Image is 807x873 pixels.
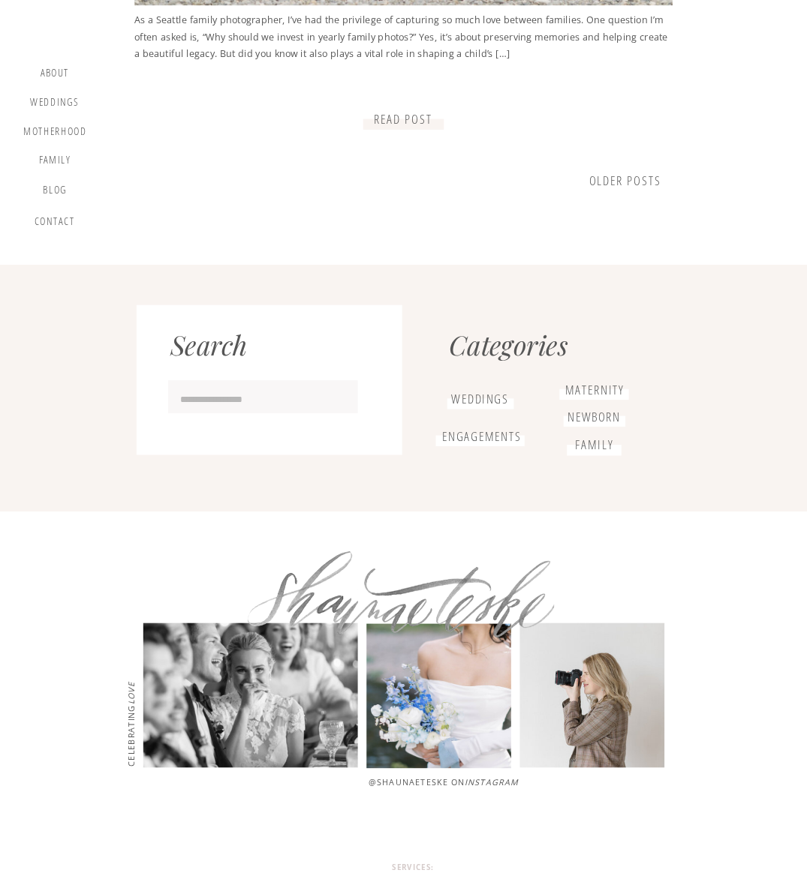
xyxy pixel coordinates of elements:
[29,153,80,170] a: Family
[134,12,673,63] p: As a Seattle family photographer, I’ve had the privilege of capturing so much love between famili...
[170,328,399,363] p: Search
[32,215,77,233] a: contact
[369,775,632,788] p: @shaunaeteske on
[447,391,513,406] a: weddings
[23,125,86,140] a: motherhood
[392,862,433,872] b: services:
[125,682,137,704] i: love
[589,172,661,189] a: older Posts
[564,382,625,397] a: maternity
[575,437,613,452] a: family
[29,95,80,112] a: Weddings
[465,777,518,788] i: instagram
[124,625,137,766] a: celebratinglove
[368,112,438,128] a: READ post
[124,625,137,766] p: celebrating
[35,184,75,202] a: blog
[369,775,632,788] a: @shaunaeteske oninstagram
[449,328,678,366] h1: Categories
[436,428,528,443] a: engagementS
[35,67,75,82] a: about
[567,409,622,424] a: newborn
